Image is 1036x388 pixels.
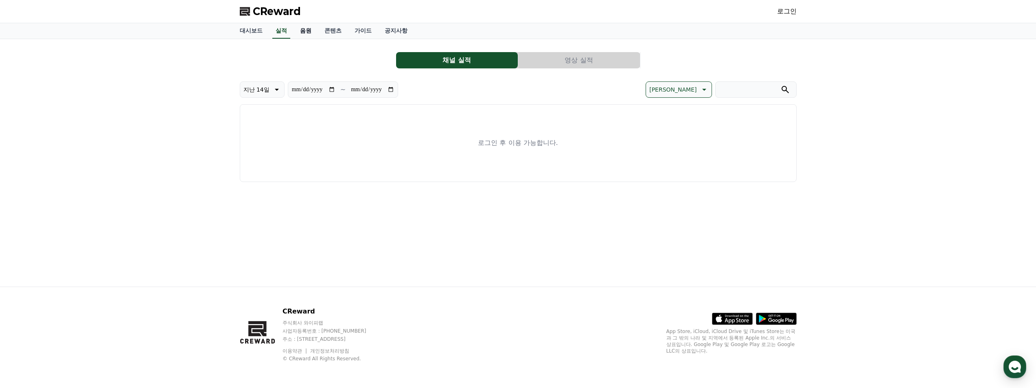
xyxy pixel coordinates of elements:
a: 이용약관 [283,348,308,354]
p: © CReward All Rights Reserved. [283,355,382,362]
p: 지난 14일 [243,84,269,95]
a: 콘텐츠 [318,23,348,39]
a: 대화 [54,258,105,278]
a: 공지사항 [378,23,414,39]
a: 음원 [293,23,318,39]
p: CReward [283,307,382,316]
p: 사업자등록번호 : [PHONE_NUMBER] [283,328,382,334]
p: 주식회사 와이피랩 [283,320,382,326]
a: CReward [240,5,301,18]
span: 대화 [74,271,84,277]
a: 설정 [105,258,156,278]
button: 영상 실적 [518,52,640,68]
button: 채널 실적 [396,52,518,68]
p: 로그인 후 이용 가능합니다. [478,138,558,148]
a: 가이드 [348,23,378,39]
a: 개인정보처리방침 [310,348,349,354]
p: 주소 : [STREET_ADDRESS] [283,336,382,342]
p: [PERSON_NAME] [649,84,697,95]
span: 설정 [126,270,136,277]
a: 홈 [2,258,54,278]
p: ~ [340,85,346,94]
span: 홈 [26,270,31,277]
p: App Store, iCloud, iCloud Drive 및 iTunes Store는 미국과 그 밖의 나라 및 지역에서 등록된 Apple Inc.의 서비스 상표입니다. Goo... [666,328,797,354]
button: 지난 14일 [240,81,285,98]
span: CReward [253,5,301,18]
a: 로그인 [777,7,797,16]
a: 실적 [272,23,290,39]
button: [PERSON_NAME] [646,81,712,98]
a: 대시보드 [233,23,269,39]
